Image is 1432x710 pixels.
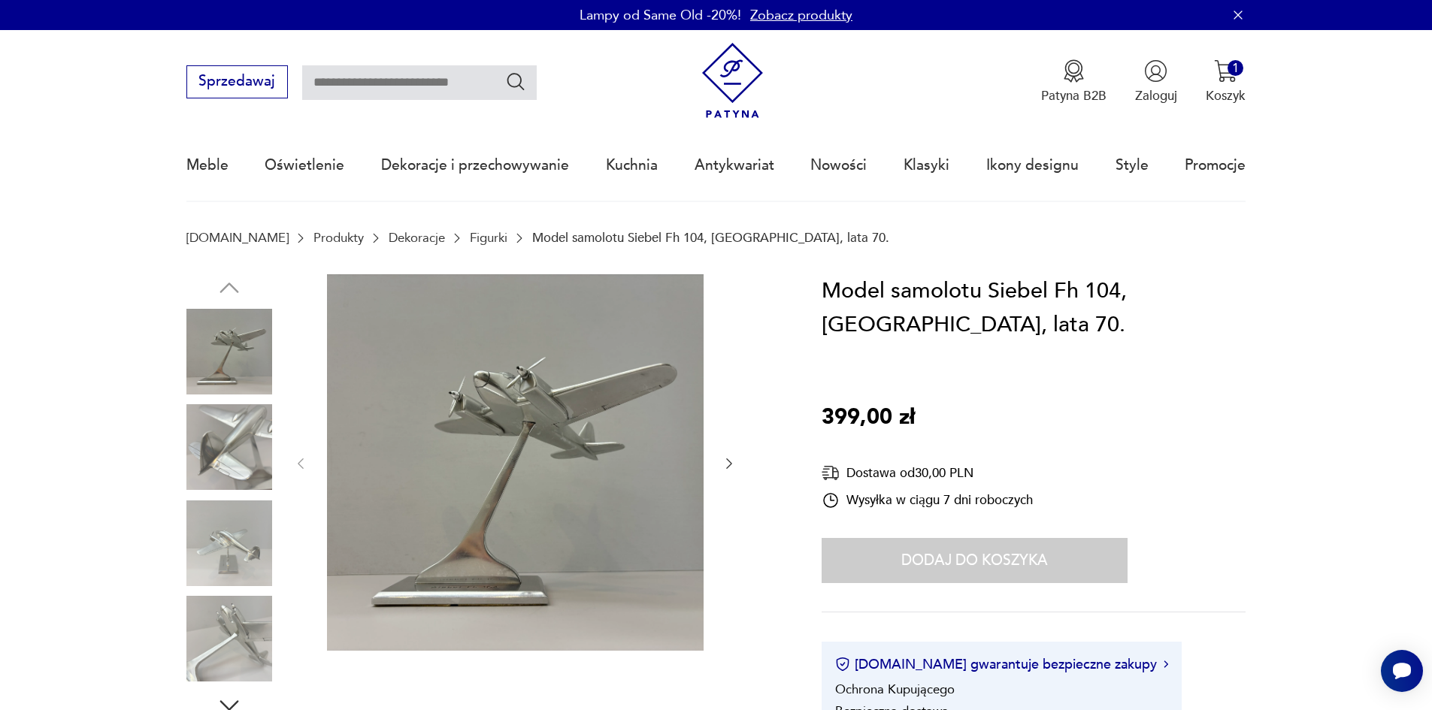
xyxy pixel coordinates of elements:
div: 1 [1228,60,1243,76]
img: Patyna - sklep z meblami i dekoracjami vintage [695,43,770,119]
button: [DOMAIN_NAME] gwarantuje bezpieczne zakupy [835,655,1168,674]
iframe: Smartsupp widget button [1381,650,1423,692]
a: Meble [186,131,229,200]
img: Zdjęcie produktu Model samolotu Siebel Fh 104, Niemcy, lata 70. [186,309,272,394]
button: Szukaj [505,71,527,92]
button: Patyna B2B [1041,59,1107,104]
div: Wysyłka w ciągu 7 dni roboczych [822,491,1033,509]
a: [DOMAIN_NAME] [186,231,289,245]
a: Antykwariat [695,131,774,200]
img: Ikona medalu [1062,59,1085,83]
a: Produkty [313,231,364,245]
a: Oświetlenie [265,131,344,200]
p: Zaloguj [1135,87,1177,104]
li: Ochrona Kupującego [835,681,955,698]
img: Zdjęcie produktu Model samolotu Siebel Fh 104, Niemcy, lata 70. [186,596,272,681]
img: Zdjęcie produktu Model samolotu Siebel Fh 104, Niemcy, lata 70. [327,274,704,651]
img: Zdjęcie produktu Model samolotu Siebel Fh 104, Niemcy, lata 70. [186,404,272,490]
p: Model samolotu Siebel Fh 104, [GEOGRAPHIC_DATA], lata 70. [532,231,889,245]
a: Promocje [1185,131,1246,200]
p: Lampy od Same Old -20%! [580,6,741,25]
button: Sprzedawaj [186,65,288,98]
div: Dostawa od 30,00 PLN [822,464,1033,482]
a: Ikona medaluPatyna B2B [1041,59,1107,104]
img: Ikonka użytkownika [1144,59,1167,83]
p: Patyna B2B [1041,87,1107,104]
p: 399,00 zł [822,400,915,435]
a: Kuchnia [606,131,658,200]
a: Zobacz produkty [750,6,852,25]
a: Ikony designu [986,131,1079,200]
img: Ikona strzałki w prawo [1164,660,1168,668]
img: Ikona certyfikatu [835,657,850,672]
button: Zaloguj [1135,59,1177,104]
img: Zdjęcie produktu Model samolotu Siebel Fh 104, Niemcy, lata 70. [186,500,272,586]
img: Ikona dostawy [822,464,840,482]
a: Dekoracje [389,231,445,245]
button: 1Koszyk [1206,59,1246,104]
p: Koszyk [1206,87,1246,104]
a: Sprzedawaj [186,77,288,89]
a: Nowości [810,131,867,200]
a: Style [1116,131,1149,200]
a: Klasyki [904,131,949,200]
img: Ikona koszyka [1214,59,1237,83]
a: Dekoracje i przechowywanie [381,131,569,200]
h1: Model samolotu Siebel Fh 104, [GEOGRAPHIC_DATA], lata 70. [822,274,1246,343]
a: Figurki [470,231,507,245]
